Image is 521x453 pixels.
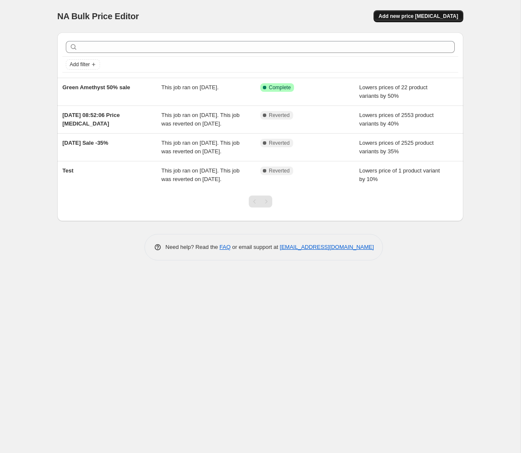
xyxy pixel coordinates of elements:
[62,140,108,146] span: [DATE] Sale -35%
[165,244,220,250] span: Need help? Read the
[66,59,100,70] button: Add filter
[269,84,291,91] span: Complete
[162,84,219,91] span: This job ran on [DATE].
[269,140,290,146] span: Reverted
[70,61,90,68] span: Add filter
[231,244,280,250] span: or email support at
[162,112,240,127] span: This job ran on [DATE]. This job was reverted on [DATE].
[359,140,434,155] span: Lowers prices of 2525 product variants by 35%
[359,84,428,99] span: Lowers prices of 22 product variants by 50%
[162,167,240,182] span: This job ran on [DATE]. This job was reverted on [DATE].
[269,112,290,119] span: Reverted
[57,12,139,21] span: NA Bulk Price Editor
[359,167,440,182] span: Lowers price of 1 product variant by 10%
[374,10,463,22] button: Add new price [MEDICAL_DATA]
[162,140,240,155] span: This job ran on [DATE]. This job was reverted on [DATE].
[280,244,374,250] a: [EMAIL_ADDRESS][DOMAIN_NAME]
[379,13,458,20] span: Add new price [MEDICAL_DATA]
[62,167,74,174] span: Test
[220,244,231,250] a: FAQ
[249,196,272,208] nav: Pagination
[359,112,434,127] span: Lowers prices of 2553 product variants by 40%
[62,112,120,127] span: [DATE] 08:52:06 Price [MEDICAL_DATA]
[269,167,290,174] span: Reverted
[62,84,130,91] span: Green Amethyst 50% sale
